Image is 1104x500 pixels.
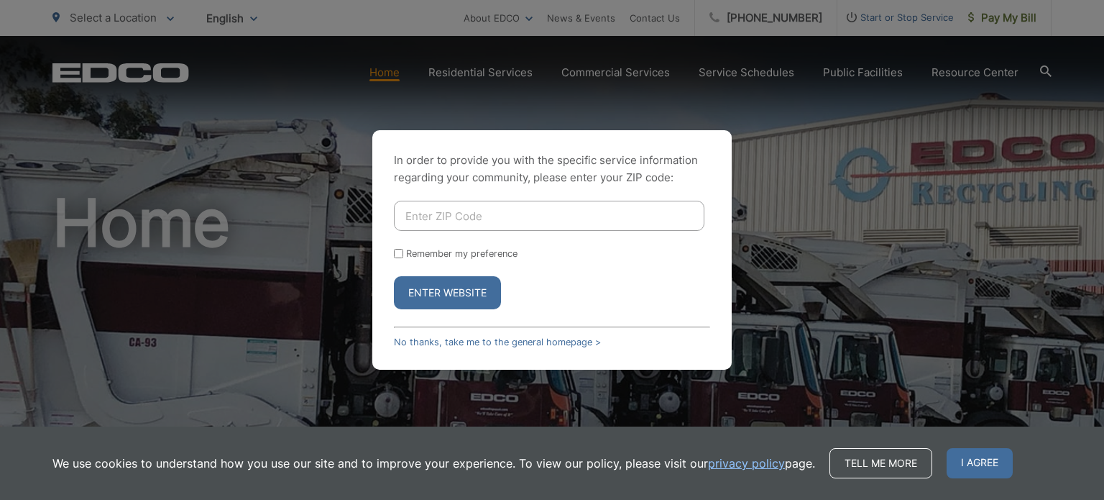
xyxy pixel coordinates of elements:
[406,248,517,259] label: Remember my preference
[394,152,710,186] p: In order to provide you with the specific service information regarding your community, please en...
[52,455,815,472] p: We use cookies to understand how you use our site and to improve your experience. To view our pol...
[947,448,1013,478] span: I agree
[394,201,704,231] input: Enter ZIP Code
[829,448,932,478] a: Tell me more
[394,337,601,347] a: No thanks, take me to the general homepage >
[394,276,501,309] button: Enter Website
[708,455,785,472] a: privacy policy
